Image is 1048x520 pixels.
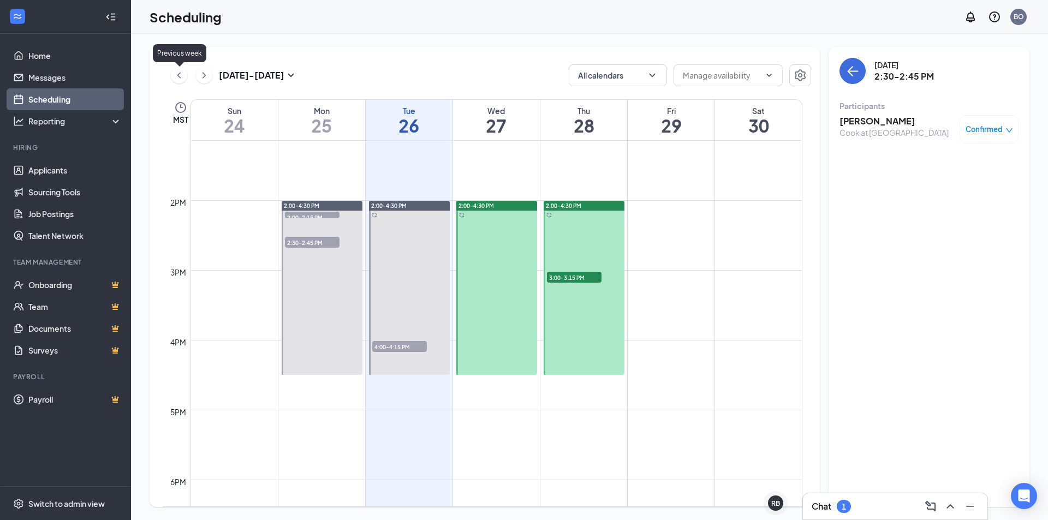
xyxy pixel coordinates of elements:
h1: 30 [715,116,802,135]
a: August 24, 2025 [191,100,278,140]
a: August 28, 2025 [540,100,627,140]
svg: WorkstreamLogo [12,11,23,22]
div: Reporting [28,116,122,127]
a: DocumentsCrown [28,318,122,339]
svg: QuestionInfo [988,10,1001,23]
span: 2:00-4:30 PM [458,202,494,210]
svg: ArrowLeft [846,64,859,77]
div: RB [771,499,780,508]
span: 2:00-4:30 PM [284,202,319,210]
a: August 30, 2025 [715,100,802,140]
h1: 28 [540,116,627,135]
div: Payroll [13,372,120,381]
a: Applicants [28,159,122,181]
h3: Chat [812,500,831,512]
a: August 26, 2025 [366,100,452,140]
span: 2:00-4:30 PM [371,202,407,210]
div: Wed [453,105,540,116]
button: ComposeMessage [922,498,939,515]
svg: Analysis [13,116,24,127]
span: Confirmed [966,124,1003,135]
span: MST [173,114,188,125]
div: [DATE] [874,59,934,70]
svg: Minimize [963,500,976,513]
span: 3:00-3:15 PM [547,272,602,283]
button: ChevronLeft [171,67,187,83]
svg: ChevronLeft [174,69,184,82]
button: All calendarsChevronDown [569,64,667,86]
h1: 25 [278,116,365,135]
span: 2:00-4:30 PM [546,202,581,210]
span: 2:30-2:45 PM [285,237,340,248]
svg: ChevronDown [765,71,773,80]
div: Switch to admin view [28,498,105,509]
svg: SmallChevronDown [284,69,297,82]
div: Sat [715,105,802,116]
h1: 29 [628,116,714,135]
svg: Sync [546,212,552,218]
div: 1 [842,502,846,511]
button: Minimize [961,498,979,515]
button: ChevronUp [942,498,959,515]
button: back-button [839,58,866,84]
svg: Settings [794,69,807,82]
h3: [DATE] - [DATE] [219,69,284,81]
button: ChevronRight [196,67,212,83]
div: 2pm [168,196,188,208]
span: 2:00-2:15 PM [285,212,340,223]
a: SurveysCrown [28,339,122,361]
div: Previous week [153,44,206,62]
div: Hiring [13,143,120,152]
a: Sourcing Tools [28,181,122,203]
h1: 27 [453,116,540,135]
svg: Notifications [964,10,977,23]
svg: Clock [174,101,187,114]
div: Tue [366,105,452,116]
a: Talent Network [28,225,122,247]
svg: Sync [459,212,465,218]
a: August 25, 2025 [278,100,365,140]
a: August 27, 2025 [453,100,540,140]
div: Mon [278,105,365,116]
svg: Collapse [105,11,116,22]
a: Scheduling [28,88,122,110]
h3: 2:30-2:45 PM [874,70,934,82]
a: PayrollCrown [28,388,122,410]
div: Open Intercom Messenger [1011,483,1037,509]
span: 4:00-4:15 PM [372,341,427,352]
a: TeamCrown [28,296,122,318]
div: Sun [191,105,278,116]
div: Thu [540,105,627,116]
input: Manage availability [683,69,760,81]
a: Home [28,45,122,67]
svg: ChevronRight [199,69,210,82]
div: Fri [628,105,714,116]
span: down [1005,127,1013,134]
svg: Sync [372,212,377,218]
a: August 29, 2025 [628,100,714,140]
h3: [PERSON_NAME] [839,115,949,127]
a: Messages [28,67,122,88]
div: 4pm [168,336,188,348]
div: 3pm [168,266,188,278]
div: BO [1014,12,1024,21]
a: OnboardingCrown [28,274,122,296]
svg: ChevronDown [647,70,658,81]
div: Cook at [GEOGRAPHIC_DATA] [839,127,949,138]
div: 6pm [168,476,188,488]
svg: Settings [13,498,24,509]
div: Participants [839,100,1019,111]
div: 5pm [168,406,188,418]
a: Job Postings [28,203,122,225]
h1: 26 [366,116,452,135]
div: Team Management [13,258,120,267]
button: Settings [789,64,811,86]
svg: ChevronUp [944,500,957,513]
h1: 24 [191,116,278,135]
svg: ComposeMessage [924,500,937,513]
h1: Scheduling [150,8,222,26]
